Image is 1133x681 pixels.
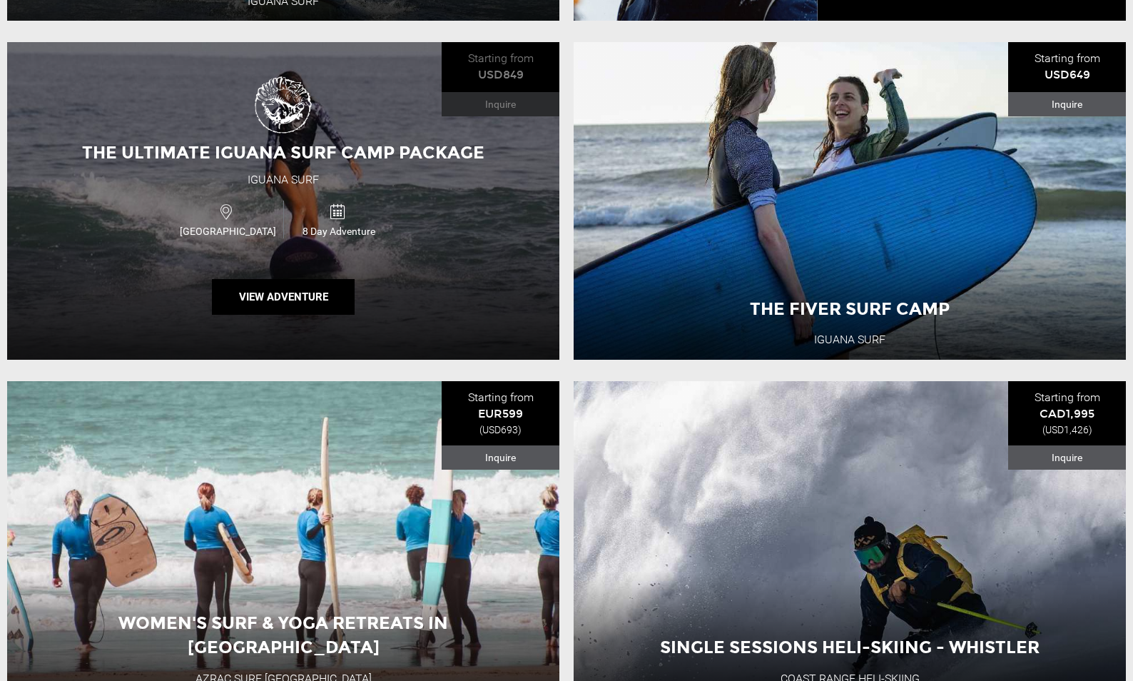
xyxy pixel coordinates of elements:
[284,224,394,238] span: 8 Day Adventure
[255,76,311,133] img: images
[248,172,319,188] div: Iguana Surf
[82,142,484,163] span: The Ultimate Iguana Surf Camp Package
[212,279,355,315] button: View Adventure
[173,224,283,238] span: [GEOGRAPHIC_DATA]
